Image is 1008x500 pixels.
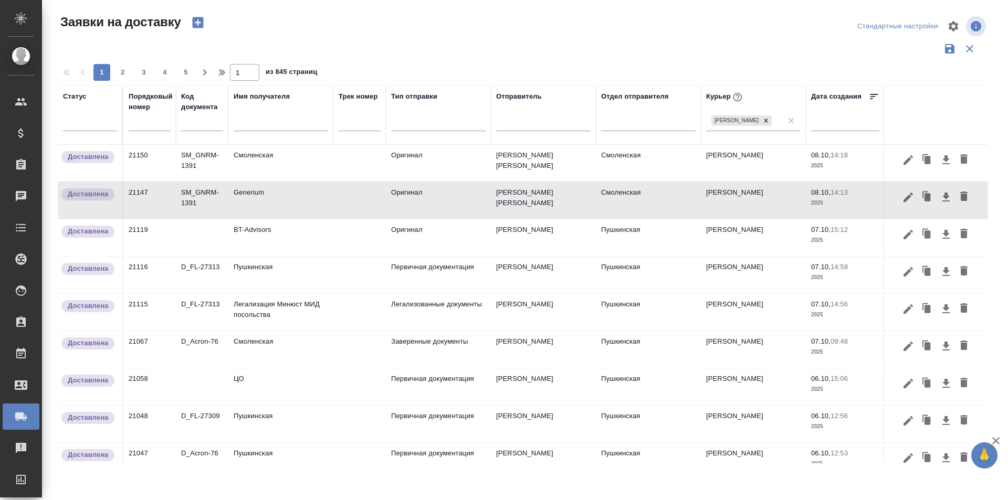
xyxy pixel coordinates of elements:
[937,187,955,207] button: Скачать
[899,336,917,356] button: Редактировать
[811,272,879,283] p: 2025
[68,412,108,423] p: Доставлена
[491,145,596,182] td: [PERSON_NAME] [PERSON_NAME]
[937,336,955,356] button: Скачать
[60,374,117,388] div: Документы доставлены, фактическая дата доставки проставиться автоматически
[811,310,879,320] p: 2025
[917,448,937,468] button: Клонировать
[123,443,176,480] td: 21047
[811,384,879,395] p: 2025
[899,299,917,319] button: Редактировать
[68,338,108,348] p: Доставлена
[941,14,966,39] span: Настроить таблицу
[496,91,542,102] div: Отправитель
[917,150,937,170] button: Клонировать
[176,182,228,219] td: SM_GNRM-1391
[706,90,744,104] div: Курьер
[228,145,333,182] td: Смоленская
[811,188,831,196] p: 08.10,
[811,347,879,357] p: 2025
[955,448,973,468] button: Удалить
[831,226,848,233] p: 15:12
[917,187,937,207] button: Клонировать
[228,294,333,331] td: Легализация Минюст МИД посольства
[917,299,937,319] button: Клонировать
[60,187,117,201] div: Документы доставлены, фактическая дата доставки проставиться автоматически
[176,443,228,480] td: D_Acron-76
[491,294,596,331] td: [PERSON_NAME]
[123,294,176,331] td: 21115
[63,91,87,102] div: Статус
[831,263,848,271] p: 14:58
[831,375,848,382] p: 15:06
[596,145,701,182] td: Смоленская
[114,67,131,78] span: 2
[129,91,173,112] div: Порядковый номер
[811,337,831,345] p: 07.10,
[60,448,117,462] div: Документы доставлены, фактическая дата доставки проставиться автоматически
[811,449,831,457] p: 06.10,
[955,262,973,282] button: Удалить
[386,406,491,442] td: Первичная документация
[68,152,108,162] p: Доставлена
[386,368,491,405] td: Первичная документация
[176,294,228,331] td: D_FL-27313
[386,257,491,293] td: Первичная документация
[701,294,806,331] td: [PERSON_NAME]
[491,406,596,442] td: [PERSON_NAME]
[831,449,848,457] p: 12:53
[68,263,108,274] p: Доставлена
[181,91,223,112] div: Код документа
[811,91,862,102] div: Дата создания
[123,406,176,442] td: 21048
[228,406,333,442] td: Пушкинская
[228,182,333,219] td: Generium
[955,187,973,207] button: Удалить
[596,331,701,368] td: Пушкинская
[58,14,181,30] span: Заявки на доставку
[601,91,668,102] div: Отдел отправителя
[266,66,317,81] span: из 845 страниц
[966,16,988,36] span: Посмотреть информацию
[710,114,773,127] div: Иванова Евгения
[596,182,701,219] td: Смоленская
[899,225,917,244] button: Редактировать
[811,459,879,469] p: 2025
[811,375,831,382] p: 06.10,
[937,374,955,393] button: Скачать
[701,331,806,368] td: [PERSON_NAME]
[386,443,491,480] td: Первичная документация
[937,225,955,244] button: Скачать
[975,444,993,466] span: 🙏
[701,219,806,256] td: [PERSON_NAME]
[831,337,848,345] p: 09:48
[955,336,973,356] button: Удалить
[123,182,176,219] td: 21147
[228,257,333,293] td: Пушкинская
[811,421,879,432] p: 2025
[937,262,955,282] button: Скачать
[971,442,997,469] button: 🙏
[831,188,848,196] p: 14:13
[937,299,955,319] button: Скачать
[596,368,701,405] td: Пушкинская
[940,39,960,59] button: Сохранить фильтры
[917,374,937,393] button: Клонировать
[386,331,491,368] td: Заверенные документы
[386,182,491,219] td: Оригинал
[701,182,806,219] td: [PERSON_NAME]
[701,257,806,293] td: [PERSON_NAME]
[177,67,194,78] span: 5
[391,91,437,102] div: Тип отправки
[60,225,117,239] div: Документы доставлены, фактическая дата доставки проставиться автоматически
[68,450,108,460] p: Доставлена
[731,90,744,104] button: При выборе курьера статус заявки автоматически поменяется на «Принята»
[68,375,108,386] p: Доставлена
[60,411,117,425] div: Документы доставлены, фактическая дата доставки проставиться автоматически
[955,374,973,393] button: Удалить
[701,368,806,405] td: [PERSON_NAME]
[176,331,228,368] td: D_Acron-76
[899,187,917,207] button: Редактировать
[176,257,228,293] td: D_FL-27313
[228,331,333,368] td: Смоленская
